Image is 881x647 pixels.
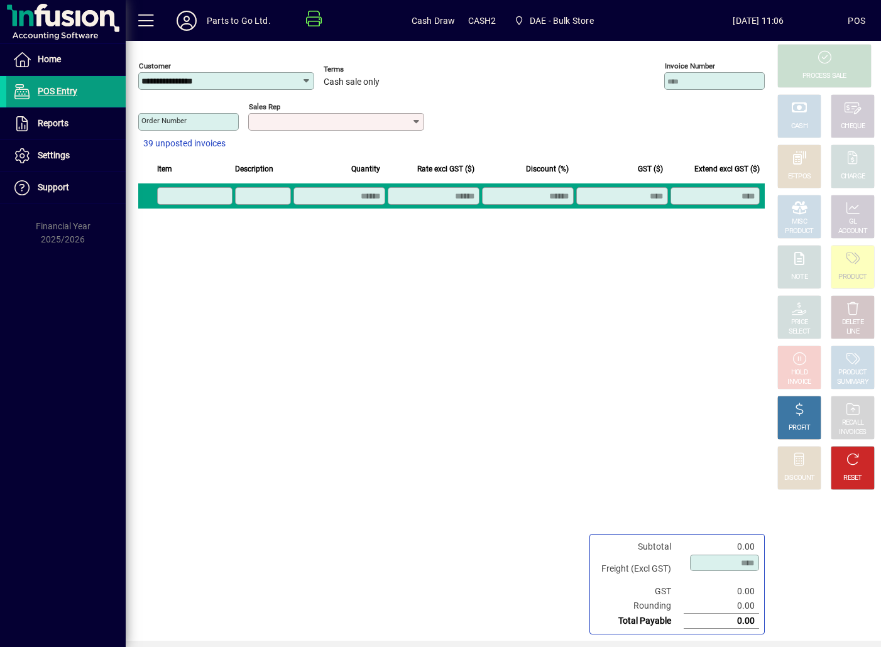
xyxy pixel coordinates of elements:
[792,217,807,227] div: MISC
[207,11,271,31] div: Parts to Go Ltd.
[839,428,866,437] div: INVOICES
[6,108,126,139] a: Reports
[791,273,807,282] div: NOTE
[791,318,808,327] div: PRICE
[38,150,70,160] span: Settings
[843,474,862,483] div: RESET
[6,44,126,75] a: Home
[638,162,663,176] span: GST ($)
[684,584,759,599] td: 0.00
[38,86,77,96] span: POS Entry
[417,162,474,176] span: Rate excl GST ($)
[38,182,69,192] span: Support
[38,118,68,128] span: Reports
[841,172,865,182] div: CHARGE
[143,137,226,150] span: 39 unposted invoices
[595,614,684,629] td: Total Payable
[508,9,598,32] span: DAE - Bulk Store
[785,227,813,236] div: PRODUCT
[848,11,865,31] div: POS
[595,540,684,554] td: Subtotal
[838,273,867,282] div: PRODUCT
[139,62,171,70] mat-label: Customer
[167,9,207,32] button: Profile
[6,172,126,204] a: Support
[141,116,187,125] mat-label: Order number
[526,162,569,176] span: Discount (%)
[324,77,380,87] span: Cash sale only
[351,162,380,176] span: Quantity
[791,368,807,378] div: HOLD
[849,217,857,227] div: GL
[665,62,715,70] mat-label: Invoice number
[595,584,684,599] td: GST
[791,122,807,131] div: CASH
[138,133,231,155] button: 39 unposted invoices
[787,378,811,387] div: INVOICE
[837,378,868,387] div: SUMMARY
[846,327,859,337] div: LINE
[324,65,399,73] span: Terms
[6,140,126,171] a: Settings
[684,540,759,554] td: 0.00
[789,423,810,433] div: PROFIT
[838,368,867,378] div: PRODUCT
[235,162,273,176] span: Description
[157,162,172,176] span: Item
[468,11,496,31] span: CASH2
[838,227,867,236] div: ACCOUNT
[249,102,280,111] mat-label: Sales rep
[669,11,848,31] span: [DATE] 11:06
[789,327,811,337] div: SELECT
[595,554,684,584] td: Freight (Excl GST)
[530,11,594,31] span: DAE - Bulk Store
[842,418,864,428] div: RECALL
[684,614,759,629] td: 0.00
[38,54,61,64] span: Home
[841,122,865,131] div: CHEQUE
[842,318,863,327] div: DELETE
[595,599,684,614] td: Rounding
[684,599,759,614] td: 0.00
[694,162,760,176] span: Extend excl GST ($)
[784,474,814,483] div: DISCOUNT
[802,72,846,81] div: PROCESS SALE
[412,11,456,31] span: Cash Draw
[788,172,811,182] div: EFTPOS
